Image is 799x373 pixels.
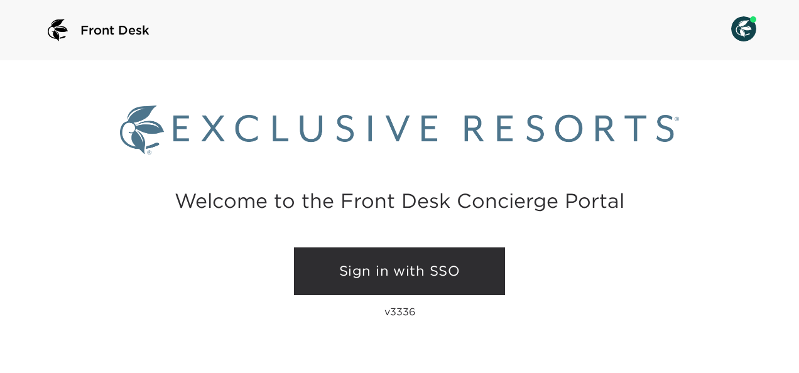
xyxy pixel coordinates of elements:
img: Exclusive Resorts logo [120,105,679,154]
img: User [731,16,756,41]
img: logo [43,15,73,45]
span: Front Desk [80,21,149,39]
a: Sign in with SSO [294,247,505,295]
p: v3336 [384,305,415,318]
h2: Welcome to the Front Desk Concierge Portal [175,191,624,210]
